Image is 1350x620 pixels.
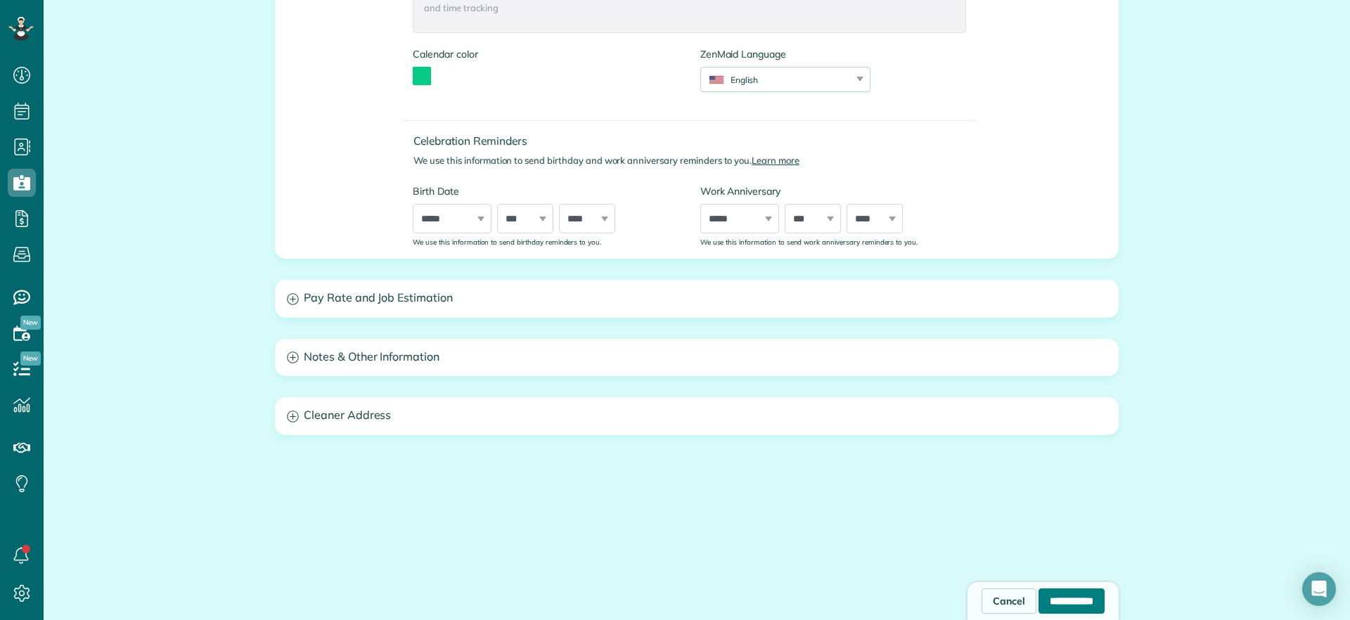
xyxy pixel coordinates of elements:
[700,47,870,61] label: ZenMaid Language
[701,74,852,86] div: English
[700,238,918,246] sub: We use this information to send work anniversary reminders to you.
[700,184,966,198] label: Work Anniversary
[20,316,41,330] span: New
[413,238,601,246] sub: We use this information to send birthday reminders to you.
[982,588,1036,614] a: Cancel
[413,135,977,147] h4: Celebration Reminders
[1302,572,1336,606] div: Open Intercom Messenger
[20,351,41,366] span: New
[752,155,799,166] a: Learn more
[276,340,1118,375] a: Notes & Other Information
[276,280,1118,316] a: Pay Rate and Job Estimation
[413,67,431,85] button: toggle color picker dialog
[413,154,977,167] p: We use this information to send birthday and work anniversary reminders to you.
[413,47,477,61] label: Calendar color
[413,184,679,198] label: Birth Date
[276,398,1118,434] a: Cleaner Address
